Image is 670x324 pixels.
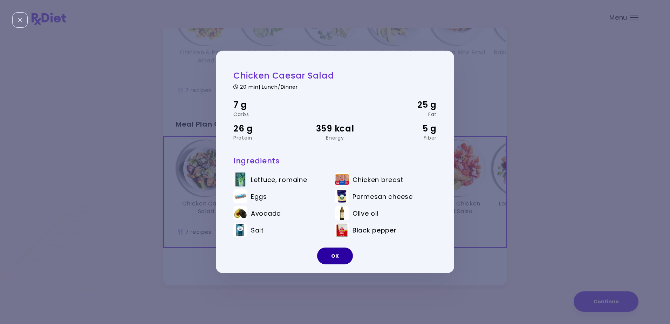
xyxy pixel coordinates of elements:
[251,209,281,217] span: Avocado
[301,135,369,140] div: Energy
[251,193,267,200] span: Eggs
[369,112,437,116] div: Fat
[369,135,437,140] div: Fiber
[251,176,307,183] span: Lettuce, romaine
[369,98,437,112] div: 25 g
[251,226,264,234] span: Salt
[369,122,437,135] div: 5 g
[233,156,437,166] h3: Ingredients
[317,248,353,264] button: OK
[233,135,301,140] div: Protein
[233,112,301,116] div: Carbs
[353,193,413,200] span: Parmesan cheese
[301,122,369,135] div: 359 kcal
[233,70,437,81] h2: Chicken Caesar Salad
[233,98,301,112] div: 7 g
[353,209,378,217] span: Olive oil
[353,226,397,234] span: Black pepper
[233,122,301,135] div: 26 g
[233,83,437,89] div: 20 min | Lunch/Dinner
[353,176,403,183] span: Chicken breast
[12,12,28,28] div: Close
